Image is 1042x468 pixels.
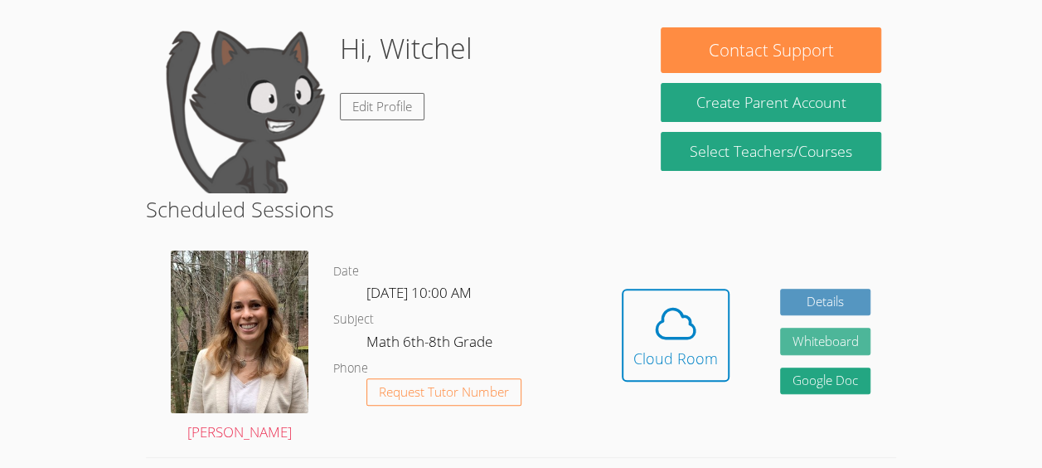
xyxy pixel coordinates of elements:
span: [DATE] 10:00 AM [366,283,472,302]
span: Request Tutor Number [379,386,509,398]
h2: Scheduled Sessions [146,193,896,225]
button: Create Parent Account [661,83,880,122]
button: Contact Support [661,27,880,73]
button: Cloud Room [622,289,729,382]
a: [PERSON_NAME] [171,251,308,444]
img: avatar.png [171,251,308,413]
img: default.png [161,27,327,193]
a: Details [780,289,871,316]
a: Edit Profile [340,93,424,120]
button: Whiteboard [780,328,871,355]
dt: Phone [333,358,368,379]
a: Select Teachers/Courses [661,132,880,171]
dt: Subject [333,310,374,330]
a: Google Doc [780,368,871,395]
div: Cloud Room [633,347,718,370]
dd: Math 6th-8th Grade [366,330,496,358]
h1: Hi, Witchel [340,27,473,70]
button: Request Tutor Number [366,378,521,406]
dt: Date [333,261,359,282]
